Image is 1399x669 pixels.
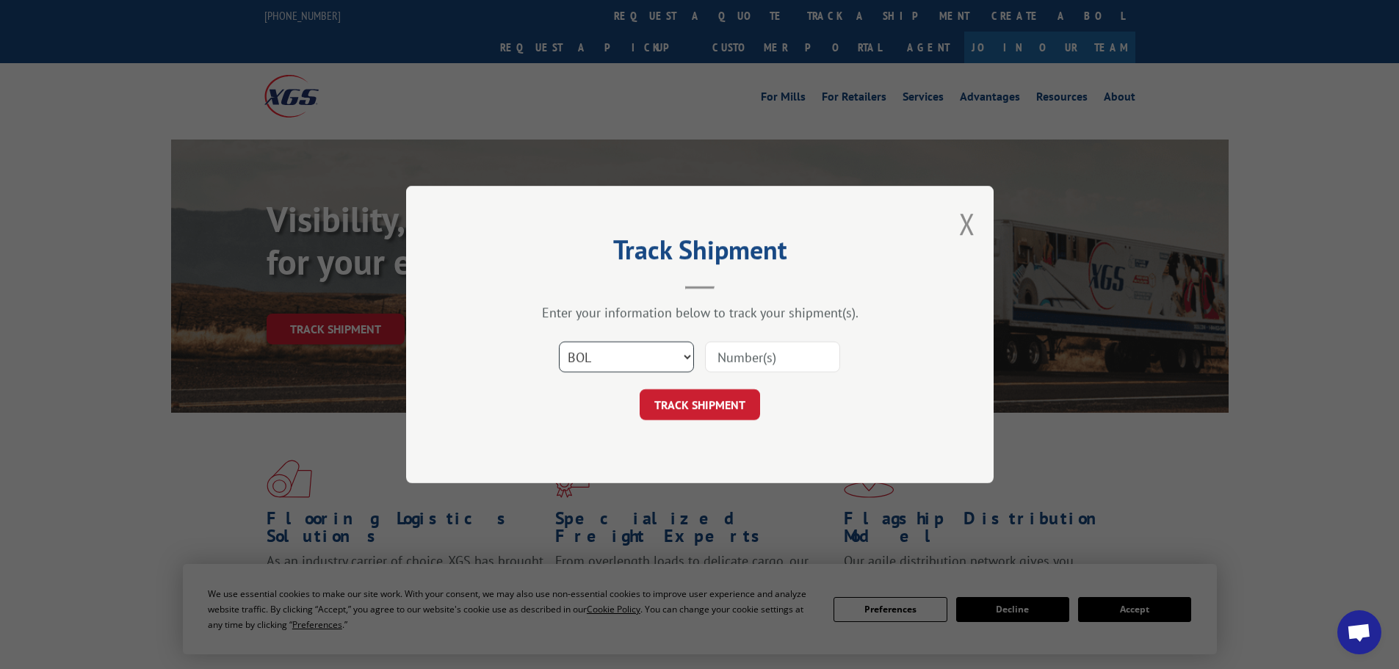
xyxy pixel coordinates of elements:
h2: Track Shipment [480,239,920,267]
button: Close modal [959,204,975,243]
button: TRACK SHIPMENT [640,389,760,420]
div: Open chat [1337,610,1381,654]
div: Enter your information below to track your shipment(s). [480,304,920,321]
input: Number(s) [705,341,840,372]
